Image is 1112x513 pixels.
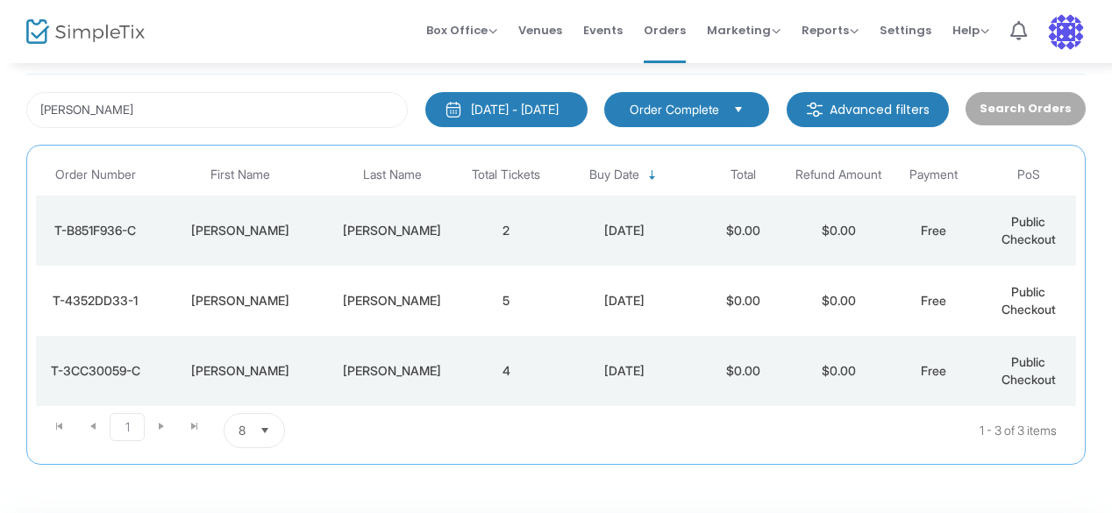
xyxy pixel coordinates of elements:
[791,154,886,196] th: Refund Amount
[952,22,989,39] span: Help
[558,362,691,380] div: 8/26/2025
[696,196,791,266] td: $0.00
[707,22,781,39] span: Marketing
[159,362,321,380] div: Rebecca
[425,92,588,127] button: [DATE] - [DATE]
[40,292,150,310] div: T-4352DD33-1
[36,154,1076,406] div: Data table
[26,92,408,128] input: Search by name, email, phone, order number, ip address, or last 4 digits of card
[696,266,791,336] td: $0.00
[696,154,791,196] th: Total
[645,168,659,182] span: Sortable
[921,223,946,238] span: Free
[583,8,623,53] span: Events
[459,154,553,196] th: Total Tickets
[459,196,553,266] td: 2
[518,8,562,53] span: Venues
[630,101,719,118] span: Order Complete
[802,22,859,39] span: Reports
[239,422,246,439] span: 8
[589,167,639,182] span: Buy Date
[791,196,886,266] td: $0.00
[426,22,497,39] span: Box Office
[471,101,559,118] div: [DATE] - [DATE]
[1002,284,1056,317] span: Public Checkout
[55,167,136,182] span: Order Number
[696,336,791,406] td: $0.00
[459,336,553,406] td: 4
[110,413,145,441] span: Page 1
[40,222,150,239] div: T-B851F936-C
[40,362,150,380] div: T-3CC30059-C
[210,167,270,182] span: First Name
[1002,214,1056,246] span: Public Checkout
[558,292,691,310] div: 9/9/2025
[460,413,1057,448] kendo-pager-info: 1 - 3 of 3 items
[459,266,553,336] td: 5
[921,293,946,308] span: Free
[159,222,321,239] div: donna
[159,292,321,310] div: Emily
[644,8,686,53] span: Orders
[253,414,277,447] button: Select
[1002,354,1056,387] span: Public Checkout
[363,167,422,182] span: Last Name
[909,167,958,182] span: Payment
[791,266,886,336] td: $0.00
[806,101,823,118] img: filter
[726,100,751,119] button: Select
[330,362,454,380] div: Leventhal
[921,363,946,378] span: Free
[880,8,931,53] span: Settings
[1017,167,1040,182] span: PoS
[787,92,949,127] m-button: Advanced filters
[330,222,454,239] div: leventhal
[558,222,691,239] div: 9/16/2025
[445,101,462,118] img: monthly
[791,336,886,406] td: $0.00
[330,292,454,310] div: Leventhal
